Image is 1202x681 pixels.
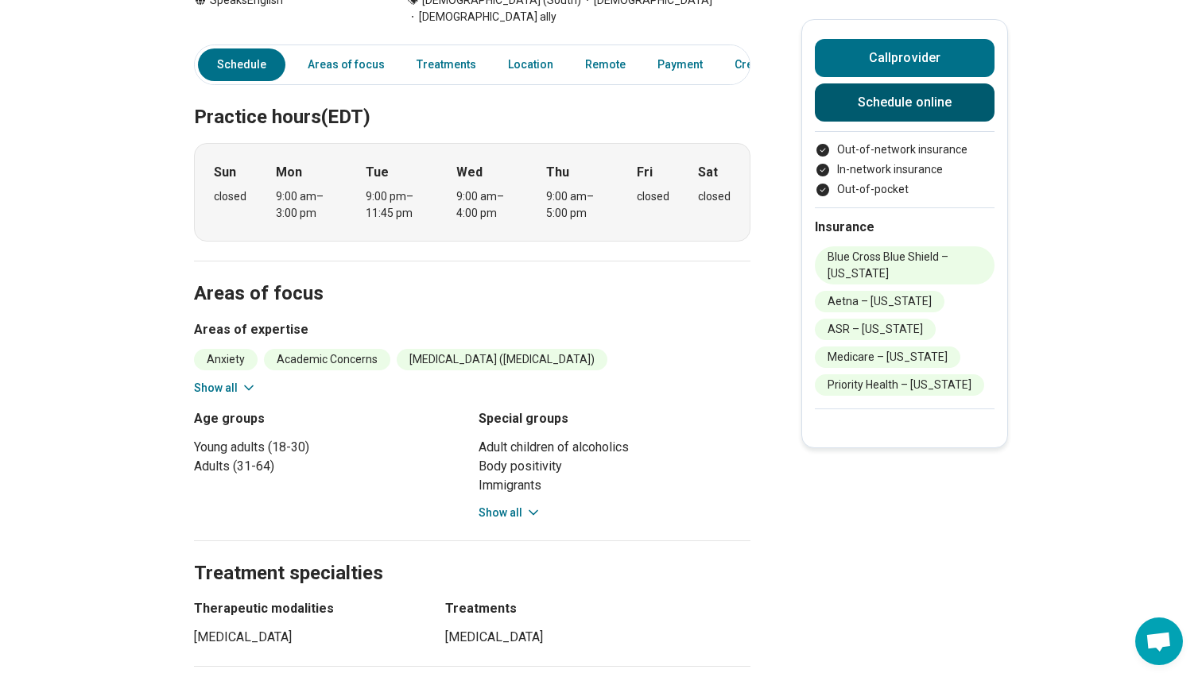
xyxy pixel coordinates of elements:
[194,380,257,397] button: Show all
[815,374,984,396] li: Priority Health – [US_STATE]
[815,39,995,77] button: Callprovider
[815,141,995,158] li: Out-of-network insurance
[276,188,337,222] div: 9:00 am – 3:00 pm
[298,48,394,81] a: Areas of focus
[698,163,718,182] strong: Sat
[214,188,246,205] div: closed
[576,48,635,81] a: Remote
[725,48,805,81] a: Credentials
[546,163,569,182] strong: Thu
[815,161,995,178] li: In-network insurance
[194,66,750,131] h2: Practice hours (EDT)
[194,143,750,242] div: When does the program meet?
[815,83,995,122] a: Schedule online
[194,438,466,457] li: Young adults (18-30)
[815,291,944,312] li: Aetna – [US_STATE]
[445,599,750,618] h3: Treatments
[406,9,556,25] span: [DEMOGRAPHIC_DATA] ally
[194,457,466,476] li: Adults (31-64)
[194,242,750,308] h2: Areas of focus
[445,628,750,647] li: [MEDICAL_DATA]
[194,409,466,428] h3: Age groups
[815,181,995,198] li: Out-of-pocket
[456,188,518,222] div: 9:00 am – 4:00 pm
[479,505,541,521] button: Show all
[456,163,483,182] strong: Wed
[815,246,995,284] li: Blue Cross Blue Shield – [US_STATE]
[194,628,417,647] li: [MEDICAL_DATA]
[264,349,390,370] li: Academic Concerns
[648,48,712,81] a: Payment
[407,48,486,81] a: Treatments
[479,476,750,495] li: Immigrants
[698,188,731,205] div: closed
[194,320,750,339] h3: Areas of expertise
[276,163,302,182] strong: Mon
[479,457,750,476] li: Body positivity
[637,188,669,205] div: closed
[194,349,258,370] li: Anxiety
[479,438,750,457] li: Adult children of alcoholics
[366,188,427,222] div: 9:00 pm – 11:45 pm
[198,48,285,81] a: Schedule
[397,349,607,370] li: [MEDICAL_DATA] ([MEDICAL_DATA])
[815,218,995,237] h2: Insurance
[1135,617,1183,665] a: Open chat
[815,346,960,368] li: Medicare – [US_STATE]
[815,141,995,198] ul: Payment options
[498,48,563,81] a: Location
[479,409,750,428] h3: Special groups
[194,522,750,587] h2: Treatment specialties
[194,599,417,618] h3: Therapeutic modalities
[546,188,607,222] div: 9:00 am – 5:00 pm
[637,163,653,182] strong: Fri
[366,163,389,182] strong: Tue
[815,319,936,340] li: ASR – [US_STATE]
[214,163,236,182] strong: Sun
